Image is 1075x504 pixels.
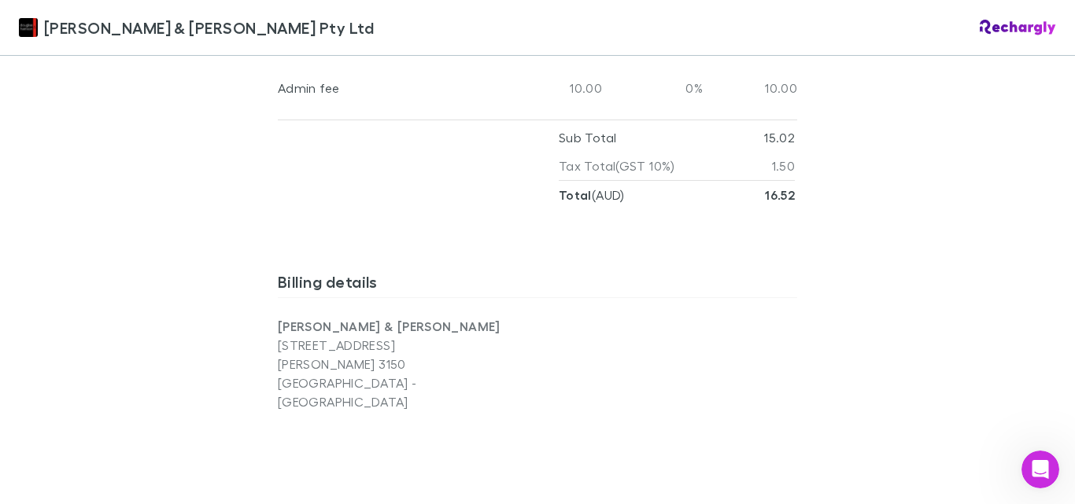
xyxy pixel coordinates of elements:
[44,16,374,39] span: [PERSON_NAME] & [PERSON_NAME] Pty Ltd
[559,123,616,152] p: Sub Total
[559,152,675,180] p: Tax Total (GST 10%)
[19,18,38,37] img: Douglas & Harrison Pty Ltd's Logo
[765,187,795,203] strong: 16.52
[514,63,608,113] div: 10.00
[278,355,537,373] p: [PERSON_NAME] 3150
[278,80,508,96] div: Admin fee
[278,317,537,336] p: [PERSON_NAME] & [PERSON_NAME]
[764,123,795,152] p: 15.02
[278,373,537,411] p: [GEOGRAPHIC_DATA] - [GEOGRAPHIC_DATA]
[278,272,797,297] h3: Billing details
[703,63,797,113] div: 10.00
[559,181,625,209] p: ( AUD )
[772,152,795,180] p: 1.50
[278,336,537,355] p: [STREET_ADDRESS]
[559,187,592,203] strong: Total
[608,63,703,113] div: 0%
[980,20,1056,35] img: Rechargly Logo
[1021,451,1059,488] iframe: Intercom live chat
